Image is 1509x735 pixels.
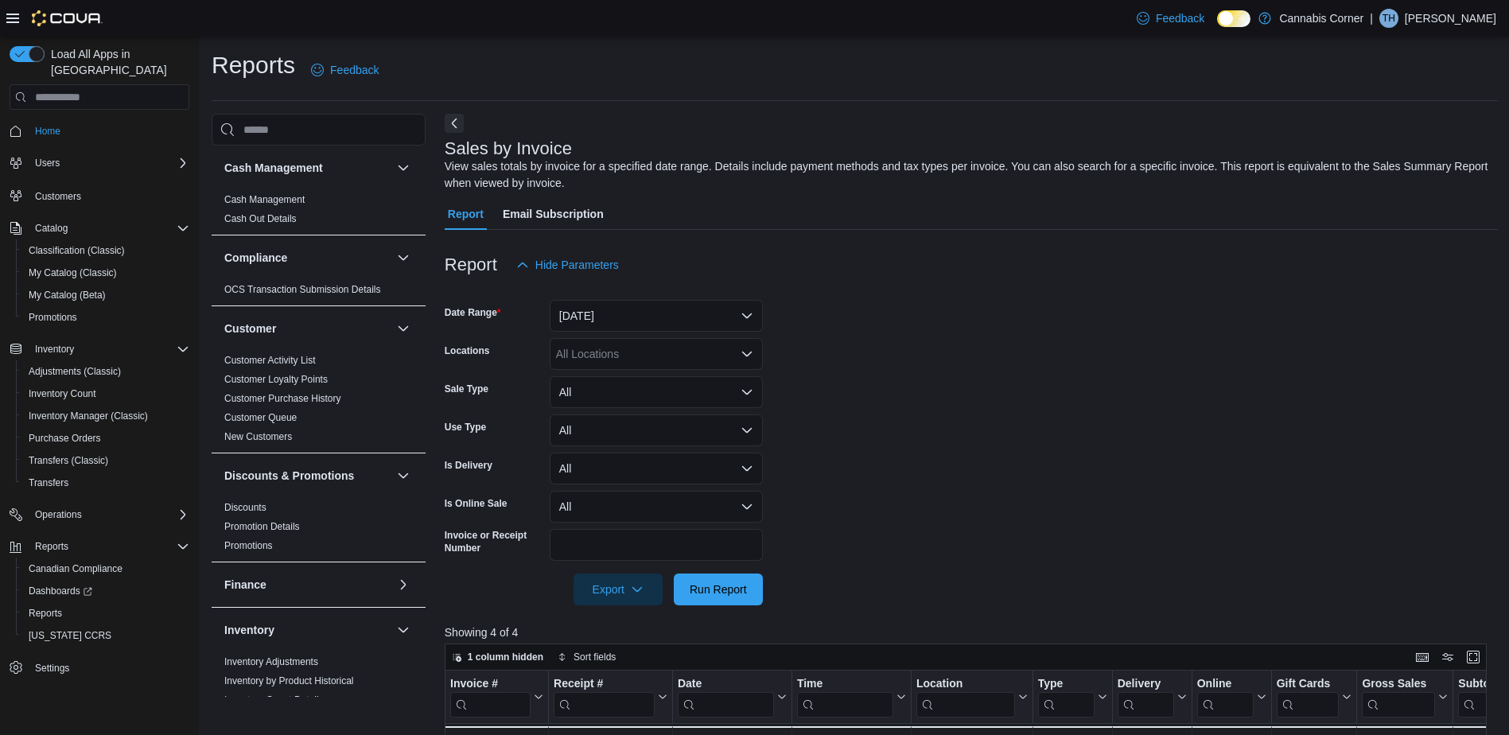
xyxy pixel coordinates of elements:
[29,629,111,642] span: [US_STATE] CCRS
[29,311,77,324] span: Promotions
[29,505,189,524] span: Operations
[330,62,379,78] span: Feedback
[445,529,543,554] label: Invoice or Receipt Number
[22,626,118,645] a: [US_STATE] CCRS
[550,376,763,408] button: All
[45,46,189,78] span: Load All Apps in [GEOGRAPHIC_DATA]
[16,472,196,494] button: Transfers
[16,427,196,449] button: Purchase Orders
[22,263,189,282] span: My Catalog (Classic)
[16,558,196,580] button: Canadian Compliance
[797,677,906,717] button: Time
[445,255,497,274] h3: Report
[22,604,68,623] a: Reports
[16,262,196,284] button: My Catalog (Classic)
[29,432,101,445] span: Purchase Orders
[29,658,189,678] span: Settings
[224,411,297,424] span: Customer Queue
[16,360,196,383] button: Adjustments (Classic)
[3,504,196,526] button: Operations
[445,497,508,510] label: Is Online Sale
[29,607,62,620] span: Reports
[394,319,413,338] button: Customer
[29,454,108,467] span: Transfers (Classic)
[1405,9,1496,28] p: [PERSON_NAME]
[1118,677,1187,717] button: Delivery
[1156,10,1204,26] span: Feedback
[448,198,484,230] span: Report
[224,655,318,668] span: Inventory Adjustments
[450,677,543,717] button: Invoice #
[29,562,123,575] span: Canadian Compliance
[1370,9,1373,28] p: |
[212,498,426,562] div: Discounts & Promotions
[1362,677,1448,717] button: Gross Sales
[1413,647,1432,667] button: Keyboard shortcuts
[29,659,76,678] a: Settings
[3,656,196,679] button: Settings
[29,154,189,173] span: Users
[35,662,69,675] span: Settings
[678,677,787,717] button: Date
[29,219,74,238] button: Catalog
[550,300,763,332] button: [DATE]
[550,491,763,523] button: All
[503,198,604,230] span: Email Subscription
[16,383,196,405] button: Inventory Count
[224,193,305,206] span: Cash Management
[22,559,189,578] span: Canadian Compliance
[212,280,426,305] div: Compliance
[916,677,1015,692] div: Location
[1130,2,1211,34] a: Feedback
[22,406,189,426] span: Inventory Manager (Classic)
[224,373,328,386] span: Customer Loyalty Points
[554,677,655,717] div: Receipt # URL
[22,581,189,601] span: Dashboards
[224,622,391,638] button: Inventory
[1277,677,1340,717] div: Gift Card Sales
[3,184,196,207] button: Customers
[674,574,763,605] button: Run Report
[224,393,341,404] a: Customer Purchase History
[29,387,96,400] span: Inventory Count
[445,421,486,434] label: Use Type
[224,501,266,514] span: Discounts
[224,374,328,385] a: Customer Loyalty Points
[224,250,287,266] h3: Compliance
[3,119,196,142] button: Home
[510,249,625,281] button: Hide Parameters
[1197,677,1254,717] div: Online
[22,286,189,305] span: My Catalog (Beta)
[224,160,323,176] h3: Cash Management
[394,620,413,640] button: Inventory
[394,575,413,594] button: Finance
[550,414,763,446] button: All
[16,306,196,329] button: Promotions
[450,677,531,717] div: Invoice #
[445,344,490,357] label: Locations
[212,351,426,453] div: Customer
[1038,677,1095,692] div: Type
[22,362,189,381] span: Adjustments (Classic)
[22,384,103,403] a: Inventory Count
[224,321,276,336] h3: Customer
[29,537,75,556] button: Reports
[3,338,196,360] button: Inventory
[1217,27,1218,28] span: Dark Mode
[3,152,196,174] button: Users
[224,468,354,484] h3: Discounts & Promotions
[29,289,106,301] span: My Catalog (Beta)
[224,468,391,484] button: Discounts & Promotions
[22,473,189,492] span: Transfers
[29,121,189,141] span: Home
[224,321,391,336] button: Customer
[16,580,196,602] a: Dashboards
[22,286,112,305] a: My Catalog (Beta)
[224,502,266,513] a: Discounts
[1118,677,1174,717] div: Delivery
[29,219,189,238] span: Catalog
[224,354,316,367] span: Customer Activity List
[22,308,84,327] a: Promotions
[678,677,774,717] div: Date
[797,677,893,692] div: Time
